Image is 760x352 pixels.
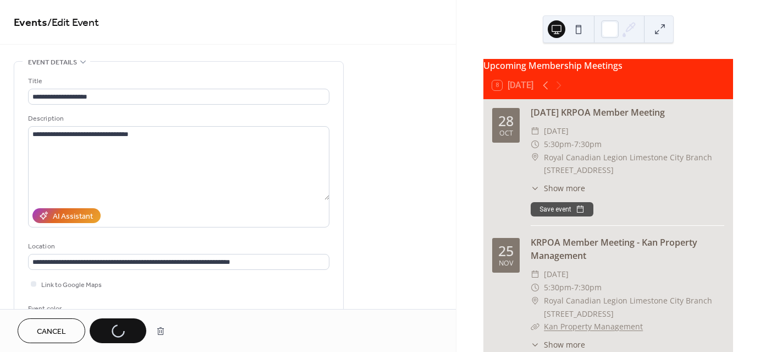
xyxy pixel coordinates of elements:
[531,236,697,262] a: KRPOA Member Meeting - Kan Property Management
[544,138,571,151] span: 5:30pm
[531,138,539,151] div: ​
[28,113,327,124] div: Description
[499,260,513,267] div: Nov
[571,138,574,151] span: -
[53,211,93,223] div: AI Assistant
[544,124,569,138] span: [DATE]
[574,281,602,294] span: 7:30pm
[544,281,571,294] span: 5:30pm
[544,151,724,177] span: Royal Canadian Legion Limestone City Branch [STREET_ADDRESS]
[28,303,111,315] div: Event color
[28,57,77,68] span: Event details
[531,124,539,138] div: ​
[531,294,539,307] div: ​
[498,244,514,258] div: 25
[574,138,602,151] span: 7:30pm
[41,279,102,291] span: Link to Google Maps
[483,59,733,72] div: Upcoming Membership Meetings
[47,12,99,34] span: / Edit Event
[531,202,593,216] button: Save event
[28,75,327,87] div: Title
[28,241,327,252] div: Location
[498,114,514,128] div: 28
[18,318,85,343] button: Cancel
[531,339,585,350] button: ​Show more
[544,268,569,281] span: [DATE]
[37,326,66,338] span: Cancel
[32,208,101,223] button: AI Assistant
[531,151,539,164] div: ​
[531,182,539,194] div: ​
[531,281,539,294] div: ​
[531,320,539,333] div: ​
[531,106,724,119] div: [DATE] KRPOA Member Meeting
[499,130,513,137] div: Oct
[544,339,585,350] span: Show more
[14,12,47,34] a: Events
[531,339,539,350] div: ​
[544,182,585,194] span: Show more
[531,268,539,281] div: ​
[531,182,585,194] button: ​Show more
[571,281,574,294] span: -
[544,321,643,332] a: Kan Property Management
[544,294,724,321] span: Royal Canadian Legion Limestone City Branch [STREET_ADDRESS]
